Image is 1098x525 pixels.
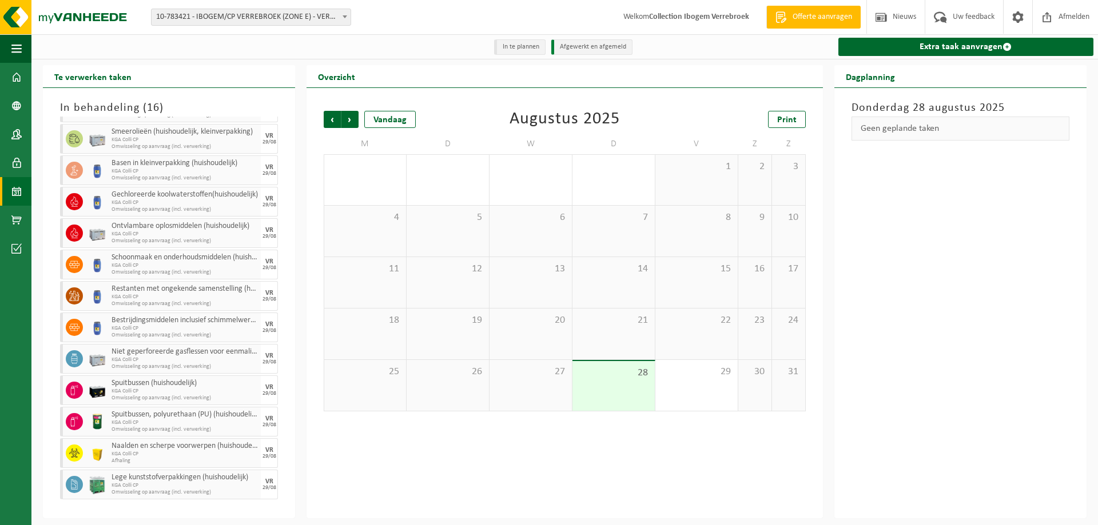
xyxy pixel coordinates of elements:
div: VR [265,478,273,485]
span: 10-783421 - IBOGEM/CP VERREBROEK (ZONE E) - VERREBROEK [151,9,351,26]
span: Omwisseling op aanvraag (incl. verwerking) [112,489,258,496]
span: 30 [744,366,766,378]
div: Geen geplande taken [852,117,1069,141]
div: VR [265,258,273,265]
span: 22 [661,314,732,327]
td: W [490,134,572,154]
td: M [324,134,407,154]
a: Extra taak aanvragen [838,38,1093,56]
span: 27 [495,366,566,378]
span: 15 [661,263,732,275]
img: PB-OT-0120-HPE-00-02 [89,162,106,179]
h3: In behandeling ( ) [60,99,278,117]
span: KGA Colli CP [112,199,258,206]
div: VR [265,352,273,359]
span: Restanten met ongekende samenstelling (huishoudelijk) [112,284,258,294]
div: VR [265,227,273,234]
span: 8 [661,211,732,224]
span: Omwisseling op aanvraag (incl. verwerking) [112,238,258,245]
span: Omwisseling op aanvraag (incl. verwerking) [112,332,258,339]
span: Spuitbussen, polyurethaan (PU) (huishoudelijk) [112,410,258,419]
span: Gechloreerde koolwaterstoffen(huishoudelijk) [112,190,258,199]
span: 18 [330,314,400,327]
span: Omwisseling op aanvraag (incl. verwerking) [112,395,258,402]
span: Basen in kleinverpakking (huishoudelijk) [112,159,258,168]
div: Vandaag [364,111,416,128]
span: 17 [778,263,799,275]
div: 29/08 [262,202,276,208]
div: 29/08 [262,485,276,491]
span: Smeerolieën (huishoudelijk, kleinverpakking) [112,127,258,137]
span: 29 [661,366,732,378]
span: 21 [578,314,649,327]
span: KGA Colli CP [112,388,258,395]
span: 1 [661,161,732,173]
span: Spuitbussen (huishoudelijk) [112,379,258,388]
td: D [407,134,490,154]
img: PB-OT-0200-MET-00-03 [89,413,106,430]
img: PB-LB-0680-HPE-GY-11 [89,225,106,242]
img: PB-HB-1400-HPE-GN-11 [89,475,106,494]
img: PB-OT-0120-HPE-00-02 [89,193,106,210]
h2: Dagplanning [834,65,906,87]
span: 16 [147,102,160,114]
div: VR [265,415,273,422]
span: KGA Colli CP [112,419,258,426]
div: 29/08 [262,171,276,177]
span: Omwisseling op aanvraag (incl. verwerking) [112,206,258,213]
span: 24 [778,314,799,327]
span: Bestrijdingsmiddelen inclusief schimmelwerende beschermingsmiddelen (huishoudelijk) [112,316,258,325]
span: 2 [744,161,766,173]
img: PB-OT-0120-HPE-00-02 [89,287,106,304]
div: VR [265,133,273,139]
span: Schoonmaak en onderhoudsmiddelen (huishoudelijk) [112,253,258,262]
h2: Overzicht [307,65,367,87]
span: 28 [578,367,649,379]
span: 3 [778,161,799,173]
span: 6 [495,211,566,224]
img: PB-LB-0680-HPE-BK-11 [89,382,106,399]
span: 11 [330,263,400,275]
span: Omwisseling op aanvraag (incl. verwerking) [112,143,258,150]
span: 9 [744,211,766,224]
strong: Collection Ibogem Verrebroek [649,13,749,21]
div: 29/08 [262,454,276,459]
span: Omwisseling op aanvraag (incl. verwerking) [112,175,258,182]
span: Omwisseling op aanvraag (incl. verwerking) [112,363,258,370]
img: PB-OT-0120-HPE-00-02 [89,256,106,273]
td: Z [772,134,806,154]
span: 31 [778,366,799,378]
span: 14 [578,263,649,275]
div: VR [265,384,273,391]
div: Augustus 2025 [510,111,620,128]
span: Omwisseling op aanvraag (incl. verwerking) [112,300,258,307]
div: VR [265,290,273,296]
a: Print [768,111,806,128]
span: KGA Colli CP [112,451,258,458]
div: VR [265,164,273,171]
span: Volgende [341,111,359,128]
span: Offerte aanvragen [790,11,855,23]
img: PB-OT-0120-HPE-00-02 [89,319,106,336]
span: Omwisseling op aanvraag (incl. verwerking) [112,269,258,276]
div: 29/08 [262,139,276,145]
span: 7 [578,211,649,224]
h2: Te verwerken taken [43,65,143,87]
span: KGA Colli CP [112,262,258,269]
img: PB-LB-0680-HPE-GY-11 [89,130,106,147]
div: 29/08 [262,265,276,271]
span: 20 [495,314,566,327]
li: In te plannen [494,39,546,55]
h3: Donderdag 28 augustus 2025 [852,99,1069,117]
td: D [572,134,655,154]
div: VR [265,195,273,202]
span: 16 [744,263,766,275]
span: 23 [744,314,766,327]
span: Vorige [324,111,341,128]
div: VR [265,447,273,454]
div: VR [265,321,273,328]
span: KGA Colli CP [112,231,258,238]
div: 29/08 [262,328,276,334]
span: Lege kunststofverpakkingen (huishoudelijk) [112,473,258,482]
span: Ontvlambare oplosmiddelen (huishoudelijk) [112,222,258,231]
